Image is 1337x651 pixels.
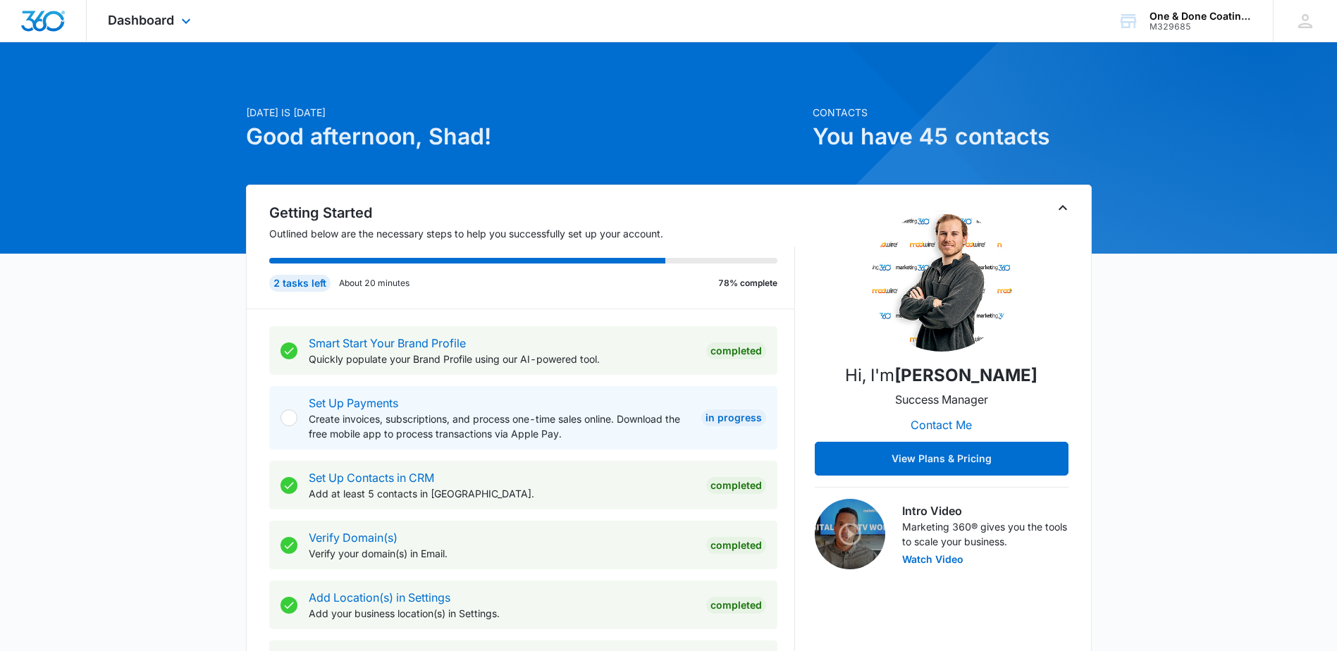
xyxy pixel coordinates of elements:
[706,537,766,554] div: Completed
[309,352,695,366] p: Quickly populate your Brand Profile using our AI-powered tool.
[309,606,695,621] p: Add your business location(s) in Settings.
[815,499,885,569] img: Intro Video
[871,211,1012,352] img: Travis Buchanan
[309,531,398,545] a: Verify Domain(s)
[1150,22,1252,32] div: account id
[813,105,1092,120] p: Contacts
[339,277,409,290] p: About 20 minutes
[902,502,1068,519] h3: Intro Video
[718,277,777,290] p: 78% complete
[269,275,331,292] div: 2 tasks left
[815,442,1068,476] button: View Plans & Pricing
[269,202,795,223] h2: Getting Started
[895,391,988,408] p: Success Manager
[1054,199,1071,216] button: Toggle Collapse
[246,105,804,120] p: [DATE] is [DATE]
[1150,11,1252,22] div: account name
[897,408,986,442] button: Contact Me
[108,13,174,27] span: Dashboard
[902,519,1068,549] p: Marketing 360® gives you the tools to scale your business.
[894,365,1037,385] strong: [PERSON_NAME]
[309,336,466,350] a: Smart Start Your Brand Profile
[269,226,795,241] p: Outlined below are the necessary steps to help you successfully set up your account.
[309,590,450,604] a: Add Location(s) in Settings
[309,486,695,501] p: Add at least 5 contacts in [GEOGRAPHIC_DATA].
[813,120,1092,154] h1: You have 45 contacts
[309,396,398,410] a: Set Up Payments
[902,554,963,564] button: Watch Video
[701,409,766,426] div: In Progress
[309,471,434,485] a: Set Up Contacts in CRM
[309,411,690,441] p: Create invoices, subscriptions, and process one-time sales online. Download the free mobile app t...
[706,342,766,359] div: Completed
[706,597,766,614] div: Completed
[309,546,695,561] p: Verify your domain(s) in Email.
[246,120,804,154] h1: Good afternoon, Shad!
[706,477,766,494] div: Completed
[845,363,1037,388] p: Hi, I'm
